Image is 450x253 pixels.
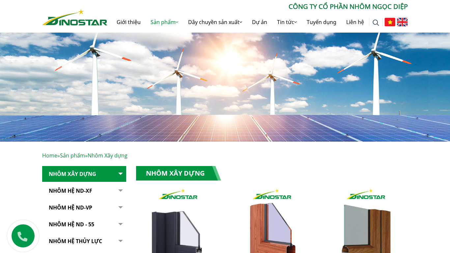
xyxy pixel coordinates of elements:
span: » » [42,152,127,159]
a: Sản phẩm [146,12,183,33]
a: Liên hệ [341,12,369,33]
img: search [373,19,379,26]
a: Home [42,152,57,159]
a: Sản phẩm [60,152,85,159]
p: CÔNG TY CỔ PHẦN NHÔM NGỌC DIỆP [107,2,408,12]
h1: Nhôm Xây dựng [136,166,221,181]
img: Tiếng Việt [384,18,395,26]
a: Dự án [247,12,272,33]
a: Nhôm hệ thủy lực [42,233,126,249]
a: Nhôm Hệ ND-XF [42,183,126,199]
a: Dây chuyền sản xuất [183,12,247,33]
a: Tuyển dụng [302,12,341,33]
a: Nhôm Hệ ND-VP [42,200,126,216]
img: Nhôm Dinostar [42,9,107,25]
img: English [397,18,408,26]
a: Tin tức [272,12,302,33]
a: Giới thiệu [112,12,146,33]
a: Nhôm Xây dựng [42,166,126,182]
a: NHÔM HỆ ND - 55 [42,216,126,233]
span: Nhôm Xây dựng [88,152,127,159]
